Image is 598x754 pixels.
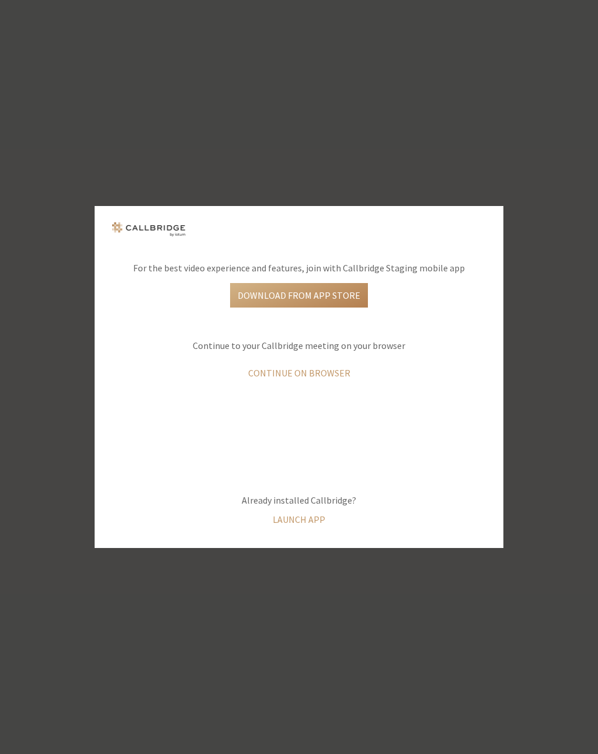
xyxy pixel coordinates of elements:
img: logo.png [111,222,186,236]
button: Continue on browser [241,361,358,385]
a: Download from App Store [230,283,368,308]
a: Launch App [265,507,333,532]
p: Already installed Callbridge? [111,493,487,507]
p: Continue to your Callbridge meeting on your browser [111,338,487,352]
p: For the best video experience and features, join with Callbridge Staging mobile app [111,261,487,275]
